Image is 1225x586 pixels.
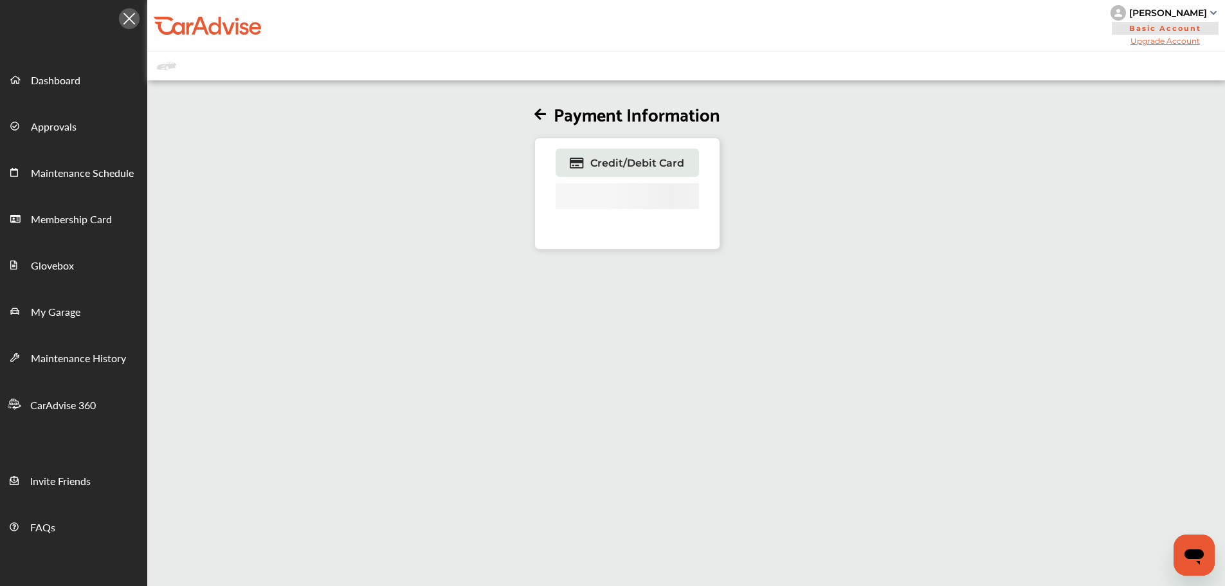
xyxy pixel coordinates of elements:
[30,520,55,536] span: FAQs
[31,258,74,275] span: Glovebox
[30,398,96,414] span: CarAdvise 360
[1,195,147,241] a: Membership Card
[1111,36,1220,46] span: Upgrade Account
[556,149,699,177] a: Credit/Debit Card
[31,351,126,367] span: Maintenance History
[1,241,147,288] a: Glovebox
[1,288,147,334] a: My Garage
[1210,11,1217,15] img: sCxJUJ+qAmfqhQGDUl18vwLg4ZYJ6CxN7XmbOMBAAAAAElFTkSuQmCC
[1129,7,1207,19] div: [PERSON_NAME]
[556,183,699,243] iframe: PayPal
[590,157,684,169] span: Credit/Debit Card
[1,334,147,380] a: Maintenance History
[157,58,176,74] img: placeholder_car.fcab19be.svg
[1174,535,1215,576] iframe: Button to launch messaging window
[31,119,77,136] span: Approvals
[1112,22,1219,35] span: Basic Account
[31,165,134,182] span: Maintenance Schedule
[1111,5,1126,21] img: knH8PDtVvWoAbQRylUukY18CTiRevjo20fAtgn5MLBQj4uumYvk2MzTtcAIzfGAtb1XOLVMAvhLuqoNAbL4reqehy0jehNKdM...
[31,212,112,228] span: Membership Card
[1,149,147,195] a: Maintenance Schedule
[31,304,80,321] span: My Garage
[31,73,80,89] span: Dashboard
[1,102,147,149] a: Approvals
[534,102,720,125] h2: Payment Information
[119,8,140,29] img: Icon.5fd9dcc7.svg
[30,473,91,490] span: Invite Friends
[1,56,147,102] a: Dashboard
